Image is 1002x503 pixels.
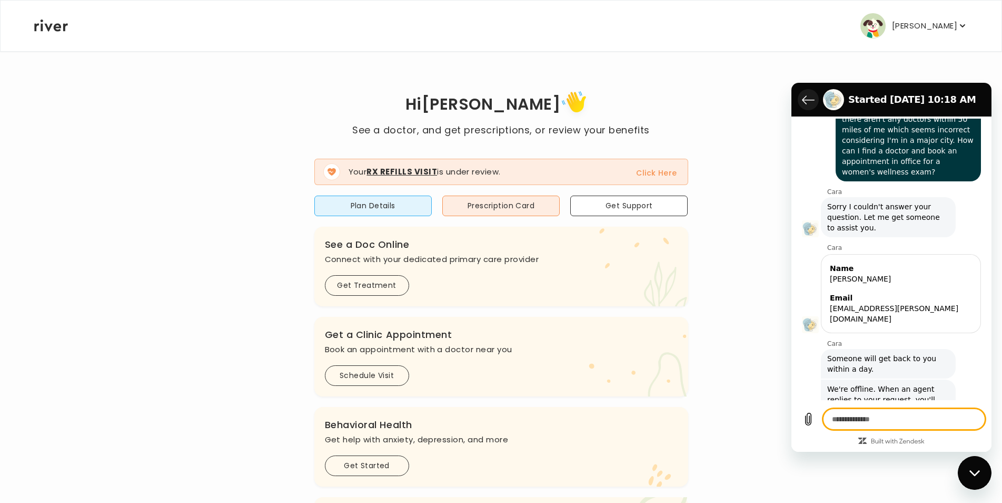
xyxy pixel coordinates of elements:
h3: Get a Clinic Appointment [325,327,678,342]
p: Connect with your dedicated primary care provider [325,252,678,267]
img: user avatar [860,13,886,38]
p: Your is under review. [349,166,501,178]
p: See a doctor, and get prescriptions, or review your benefits [352,123,649,138]
button: Prescription Card [442,196,560,216]
h3: Behavioral Health [325,418,678,432]
button: Plan Details [314,196,432,216]
p: Book an appointment with a doctor near you [325,342,678,357]
p: Get help with anxiety, depression, and more [325,432,678,447]
h1: Hi [PERSON_NAME] [352,88,649,123]
strong: Rx Refills Visit [366,166,437,177]
button: Schedule Visit [325,365,409,386]
button: Get Started [325,456,409,476]
iframe: Button to launch messaging window, conversation in progress [958,456,991,490]
button: user avatar[PERSON_NAME] [860,13,968,38]
button: Click Here [636,167,677,179]
iframe: Messaging window [791,83,991,452]
h3: See a Doc Online [325,237,678,252]
button: Get Support [570,196,688,216]
button: Get Treatment [325,275,409,296]
p: [PERSON_NAME] [892,18,957,33]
